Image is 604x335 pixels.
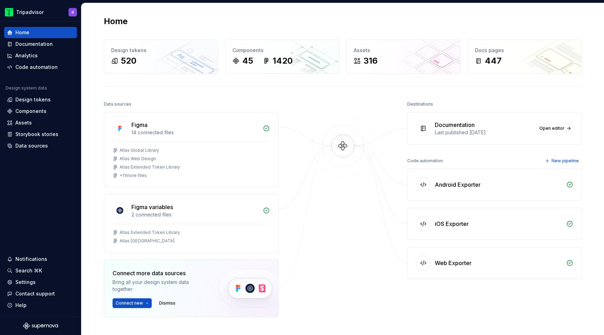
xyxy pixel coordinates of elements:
[15,64,58,71] div: Code automation
[15,29,29,36] div: Home
[435,180,481,189] div: Android Exporter
[15,41,53,48] div: Documentation
[15,96,51,103] div: Design tokens
[15,131,58,138] div: Storybook stories
[15,119,32,126] div: Assets
[539,126,565,131] span: Open editor
[232,47,332,54] div: Components
[468,40,582,74] a: Docs pages447
[120,164,180,170] div: Atlas Extended Token Library
[113,279,207,293] div: Bring all your design system data together.
[116,300,143,306] span: Connect new
[120,148,159,153] div: Atlas Global Library
[156,298,179,308] button: Dismiss
[536,123,573,133] a: Open editor
[15,290,55,297] div: Contact support
[242,55,253,66] div: 45
[4,27,77,38] a: Home
[120,173,147,178] div: + 11 more files
[4,129,77,140] a: Storybook stories
[475,47,575,54] div: Docs pages
[552,158,579,164] span: New pipeline
[113,298,152,308] button: Connect new
[5,8,13,16] img: 0ed0e8b8-9446-497d-bad0-376821b19aa5.png
[131,129,259,136] div: 14 connected files
[23,322,58,329] svg: Supernova Logo
[15,142,48,149] div: Data sources
[120,238,174,244] div: Atlas [GEOGRAPHIC_DATA]
[121,55,136,66] div: 520
[104,112,279,187] a: Figma14 connected filesAtlas Global LibraryAtlas Web DesignAtlas Extended Token Library+11more files
[4,94,77,105] a: Design tokens
[15,302,27,309] div: Help
[354,47,453,54] div: Assets
[6,85,47,91] div: Design system data
[15,256,47,263] div: Notifications
[485,55,502,66] div: 447
[15,108,46,115] div: Components
[4,300,77,311] button: Help
[113,269,207,277] div: Connect more data sources
[104,194,279,252] a: Figma variables2 connected filesAtlas Extended Token LibraryAtlas [GEOGRAPHIC_DATA]
[104,16,128,27] h2: Home
[4,50,77,61] a: Analytics
[104,99,131,109] div: Data sources
[15,267,42,274] div: Search ⌘K
[4,277,77,288] a: Settings
[4,140,77,151] a: Data sources
[407,156,443,166] div: Code automation
[4,106,77,117] a: Components
[225,40,339,74] a: Components451420
[131,211,259,218] div: 2 connected files
[435,129,532,136] div: Last published [DATE]
[4,265,77,276] button: Search ⌘K
[4,117,77,128] a: Assets
[159,300,175,306] span: Dismiss
[120,156,156,162] div: Atlas Web Design
[72,9,74,15] div: K
[435,220,469,228] div: iOS Exporter
[120,230,180,235] div: Atlas Extended Token Library
[4,62,77,73] a: Code automation
[111,47,211,54] div: Design tokens
[1,5,80,20] button: TripadvisorK
[15,52,38,59] div: Analytics
[4,288,77,299] button: Contact support
[4,254,77,265] button: Notifications
[346,40,461,74] a: Assets316
[16,9,44,16] div: Tripadvisor
[435,121,475,129] div: Documentation
[273,55,293,66] div: 1420
[543,156,582,166] button: New pipeline
[131,203,173,211] div: Figma variables
[104,40,218,74] a: Design tokens520
[435,259,472,267] div: Web Exporter
[407,99,433,109] div: Destinations
[131,121,148,129] div: Figma
[15,279,36,286] div: Settings
[4,38,77,50] a: Documentation
[364,55,377,66] div: 316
